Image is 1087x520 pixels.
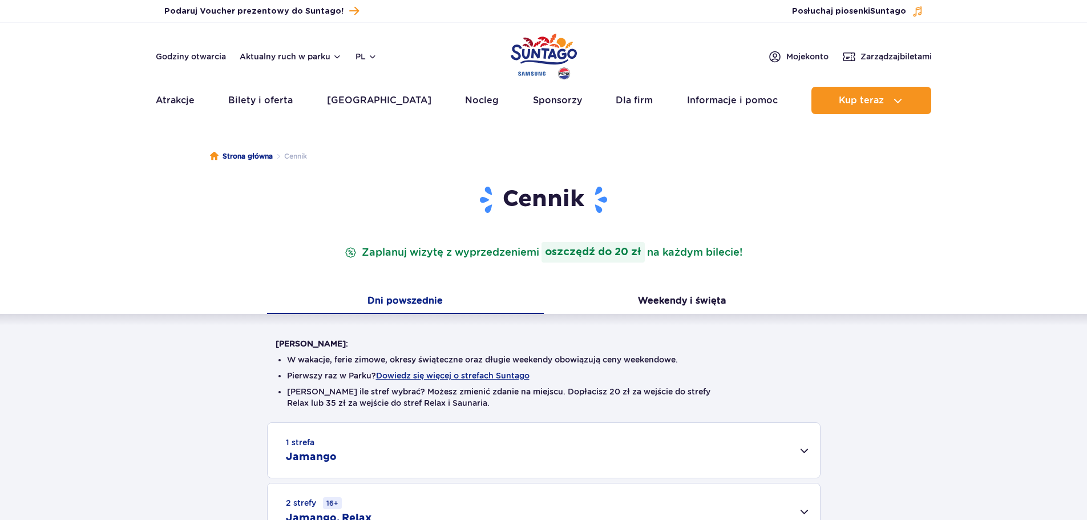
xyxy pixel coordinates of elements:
strong: [PERSON_NAME]: [276,339,348,348]
a: Mojekonto [768,50,829,63]
a: Sponsorzy [533,87,582,114]
span: Posłuchaj piosenki [792,6,906,17]
a: Podaruj Voucher prezentowy do Suntago! [164,3,359,19]
a: Atrakcje [156,87,195,114]
button: Dowiedz się więcej o strefach Suntago [376,371,530,380]
button: Weekendy i święta [544,290,821,314]
button: Aktualny ruch w parku [240,52,342,61]
span: Zarządzaj biletami [860,51,932,62]
small: 1 strefa [286,437,314,448]
a: Strona główna [210,151,273,162]
a: [GEOGRAPHIC_DATA] [327,87,431,114]
h2: Jamango [286,450,337,464]
button: Kup teraz [811,87,931,114]
span: Suntago [870,7,906,15]
li: [PERSON_NAME] ile stref wybrać? Możesz zmienić zdanie na miejscu. Dopłacisz 20 zł za wejście do s... [287,386,801,409]
li: Cennik [273,151,307,162]
a: Park of Poland [511,29,577,81]
small: 2 strefy [286,497,342,509]
a: Bilety i oferta [228,87,293,114]
a: Godziny otwarcia [156,51,226,62]
button: Posłuchaj piosenkiSuntago [792,6,923,17]
button: pl [355,51,377,62]
span: Kup teraz [839,95,884,106]
a: Informacje i pomoc [687,87,778,114]
li: W wakacje, ferie zimowe, okresy świąteczne oraz długie weekendy obowiązują ceny weekendowe. [287,354,801,365]
p: Zaplanuj wizytę z wyprzedzeniem na każdym bilecie! [342,242,745,263]
a: Dla firm [616,87,653,114]
small: 16+ [323,497,342,509]
a: Nocleg [465,87,499,114]
li: Pierwszy raz w Parku? [287,370,801,381]
button: Dni powszednie [267,290,544,314]
span: Podaruj Voucher prezentowy do Suntago! [164,6,344,17]
h1: Cennik [276,185,812,215]
strong: oszczędź do 20 zł [542,242,645,263]
span: Moje konto [786,51,829,62]
a: Zarządzajbiletami [842,50,932,63]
